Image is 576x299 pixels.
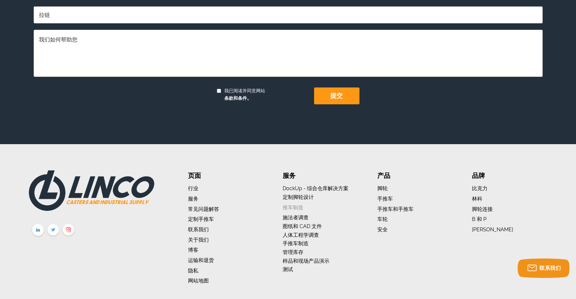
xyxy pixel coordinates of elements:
a: 样品和现场产品演示 [283,258,329,264]
a: 手推车和手推车 [377,206,414,212]
a: 人体工程学调查 [283,232,319,238]
a: 管理库存 [283,249,303,255]
img: linkedin.png [30,223,46,239]
a: 常见问题解答 [188,206,219,212]
a: 脚轮连接 [472,206,493,212]
img: instagram.png [61,223,76,238]
a: 图纸和 CAD 文件 [283,223,322,229]
a: 隐私 [188,268,198,274]
a: 定制手推车 [188,216,214,222]
a: 网站地图 [188,278,209,284]
a: 林科 [472,196,482,202]
a: 关于我们 [188,237,209,243]
input: 提交 [314,87,359,104]
button: 联系我们 [518,259,570,278]
font: 条款和条件。 [224,96,252,101]
font: 页面 [188,172,201,179]
a: 测试 [283,266,293,272]
a: 服务 [188,196,198,202]
a: 比克力 [472,185,488,191]
a: 运输和退货 [188,257,214,263]
a: DockUp - 综合仓库解决方案 [283,185,348,191]
a: 博客 [188,247,198,253]
a: 行业 [188,185,198,191]
img: LINCO 脚轮和工业供应 [29,170,154,211]
font: 联系我们 [539,265,561,271]
a: [PERSON_NAME] [472,226,513,233]
input: 我已阅读并同意网站条款和条件。 [217,89,221,93]
a: 脚轮 [377,185,388,191]
iframe: 验证码 [34,83,132,109]
a: 推车制造 [283,204,303,211]
a: 手推车制造 [283,240,309,247]
a: 车轮 [377,216,388,222]
a: 手推车 [377,196,393,202]
a: 定制脚轮设计 [283,194,314,200]
img: twitter.png [46,223,61,238]
a: B 和 P [472,216,487,222]
a: 联系我们 [188,226,209,233]
font: 品牌 [472,172,485,179]
font: 服务 [283,172,296,179]
a: 施法者调查 [283,214,309,221]
font: 我已阅读并同意网站 [224,88,265,93]
a: 安全 [377,226,388,233]
font: 产品 [377,172,390,179]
